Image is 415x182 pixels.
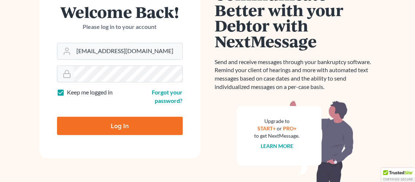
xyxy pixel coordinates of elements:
h1: Welcome Back! [57,4,183,20]
a: START+ [257,125,276,131]
input: Email Address [74,43,182,59]
a: Forgot your password? [152,89,183,104]
p: Send and receive messages through your bankruptcy software. Remind your client of hearings and mo... [215,58,376,91]
input: Log In [57,117,183,135]
label: Keep me logged in [67,88,113,97]
div: TrustedSite Certified [381,168,415,182]
a: Learn more [261,143,293,149]
a: PRO+ [283,125,297,131]
div: Upgrade to [254,118,300,125]
div: to get NextMessage. [254,132,300,140]
span: or [277,125,282,131]
p: Please log in to your account [57,23,183,31]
